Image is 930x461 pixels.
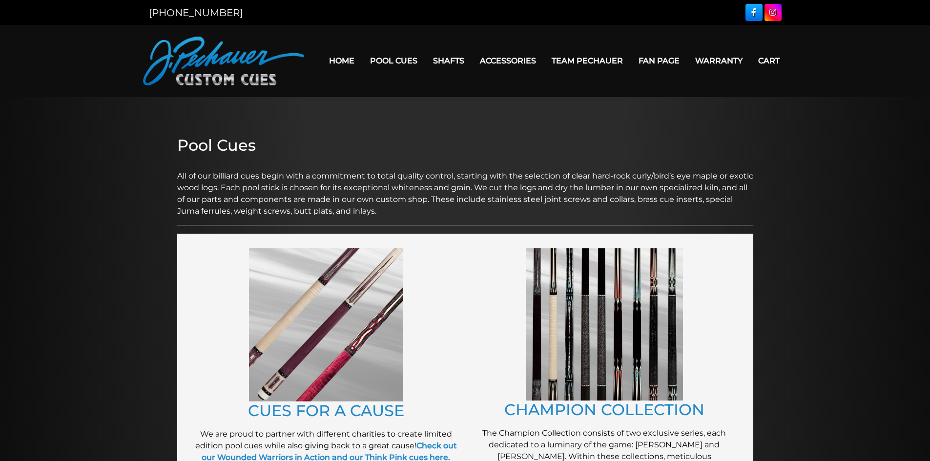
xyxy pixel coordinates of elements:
a: Shafts [425,48,472,73]
a: Home [321,48,362,73]
a: Warranty [687,48,750,73]
a: CUES FOR A CAUSE [248,401,404,420]
a: CHAMPION COLLECTION [504,400,704,419]
a: Team Pechauer [544,48,631,73]
p: All of our billiard cues begin with a commitment to total quality control, starting with the sele... [177,159,753,217]
a: Cart [750,48,787,73]
a: [PHONE_NUMBER] [149,7,243,19]
a: Pool Cues [362,48,425,73]
a: Accessories [472,48,544,73]
a: Fan Page [631,48,687,73]
h2: Pool Cues [177,136,753,155]
img: Pechauer Custom Cues [143,37,304,85]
